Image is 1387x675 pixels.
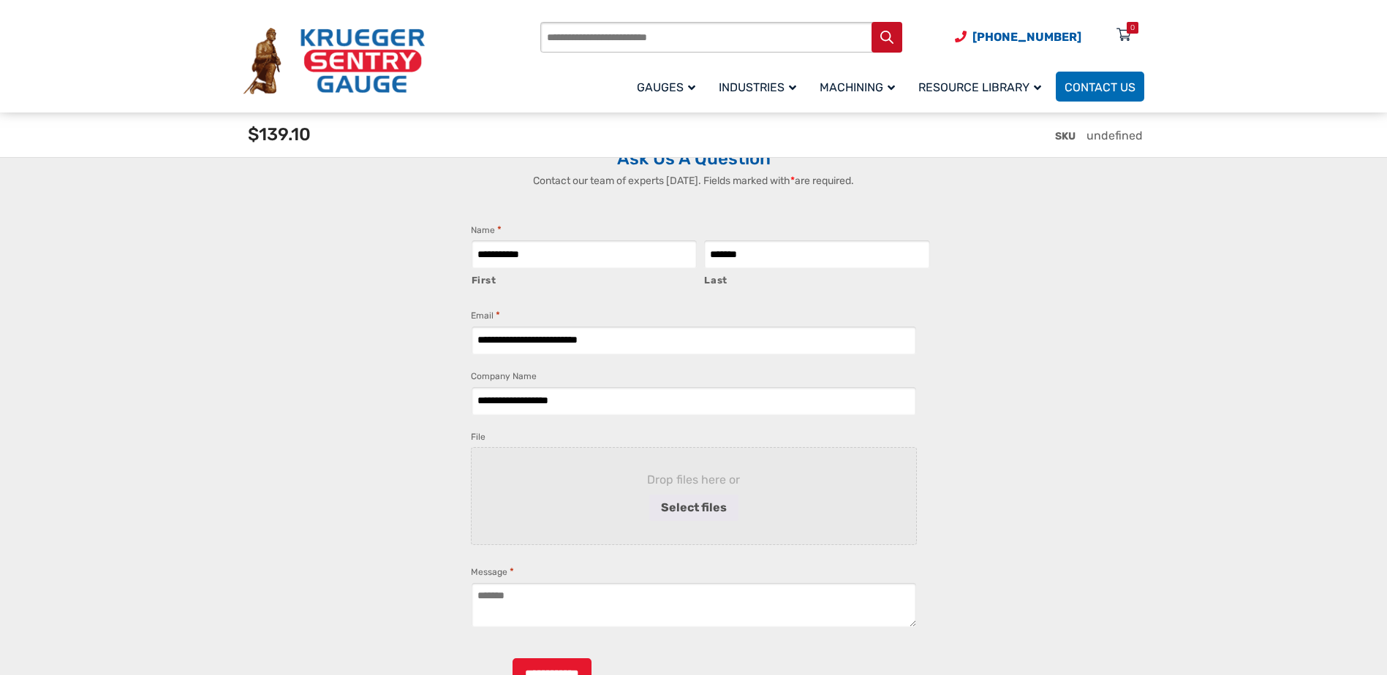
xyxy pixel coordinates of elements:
[710,69,811,104] a: Industries
[719,80,796,94] span: Industries
[955,28,1081,46] a: Phone Number (920) 434-8860
[637,80,695,94] span: Gauges
[471,565,514,579] label: Message
[471,223,502,237] legend: Name
[972,30,1081,44] span: [PHONE_NUMBER]
[910,69,1056,104] a: Resource Library
[471,430,485,444] label: File
[811,69,910,104] a: Machining
[243,28,425,95] img: Krueger Sentry Gauge
[820,80,895,94] span: Machining
[1086,129,1143,142] span: undefined
[472,270,698,288] label: First
[704,270,930,288] label: Last
[456,173,931,188] p: Contact our team of experts [DATE]. Fields marked with are required.
[471,369,537,384] label: Company Name
[918,80,1041,94] span: Resource Library
[1056,72,1144,102] a: Contact Us
[495,471,893,489] span: Drop files here or
[628,69,710,104] a: Gauges
[1055,130,1076,142] span: SKU
[471,308,500,323] label: Email
[1065,80,1135,94] span: Contact Us
[1130,22,1135,34] div: 0
[649,495,738,521] button: select files, file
